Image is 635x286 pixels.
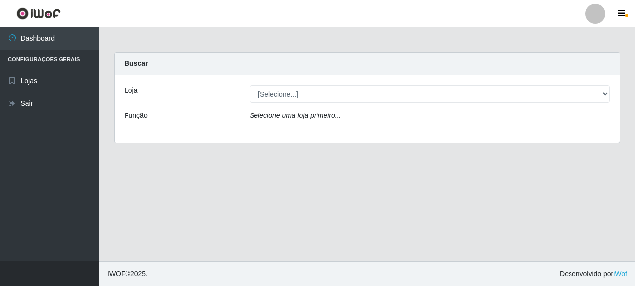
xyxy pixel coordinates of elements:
span: IWOF [107,270,126,278]
label: Loja [125,85,137,96]
span: Desenvolvido por [560,269,627,279]
img: CoreUI Logo [16,7,61,20]
i: Selecione uma loja primeiro... [250,112,341,119]
a: iWof [613,270,627,278]
strong: Buscar [125,59,148,67]
span: © 2025 . [107,269,148,279]
label: Função [125,111,148,121]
